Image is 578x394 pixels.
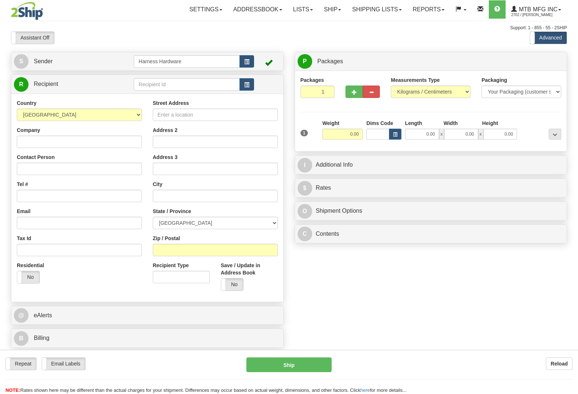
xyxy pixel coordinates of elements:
label: Contact Person [17,154,54,161]
span: 1 [301,130,308,136]
label: Email Labels [42,358,85,370]
a: Ship [318,0,347,19]
label: Height [482,120,498,127]
span: C [298,227,312,241]
button: Reload [546,357,573,370]
a: MTB MFG INC 2702 / [PERSON_NAME] [506,0,567,19]
label: Save / Update in Address Book [221,262,278,276]
a: S Sender [14,54,134,69]
span: @ [14,308,29,323]
a: CContents [298,227,564,242]
label: Residential [17,262,44,269]
label: Length [405,120,422,127]
a: R Recipient [14,77,121,92]
a: Reports [407,0,450,19]
label: Company [17,126,40,134]
span: Sender [34,58,53,64]
span: NOTE: [5,387,20,393]
span: R [14,77,29,92]
b: Reload [551,361,568,367]
label: City [153,181,162,188]
span: x [439,129,444,140]
span: O [298,204,312,219]
input: Sender Id [134,55,239,68]
span: I [298,158,312,173]
label: Tel # [17,181,28,188]
div: Support: 1 - 855 - 55 - 2SHIP [11,25,567,31]
label: Weight [322,120,339,127]
label: Street Address [153,99,189,107]
label: State / Province [153,208,191,215]
label: Dims Code [366,120,393,127]
a: P Packages [298,54,564,69]
input: Enter a location [153,109,278,121]
button: Ship [246,357,332,372]
label: Recipient Type [153,262,189,269]
a: $Rates [298,181,564,196]
label: Address 3 [153,154,178,161]
a: Addressbook [228,0,288,19]
label: Email [17,208,30,215]
span: Billing [34,335,49,341]
label: No [17,271,39,283]
label: Advanced [530,32,567,43]
span: B [14,331,29,346]
span: eAlerts [34,312,52,318]
a: IAdditional Info [298,158,564,173]
input: Recipient Id [134,78,239,91]
label: Measurements Type [391,76,440,84]
a: Settings [184,0,228,19]
label: Country [17,99,37,107]
label: Address 2 [153,126,178,134]
span: Recipient [34,81,58,87]
iframe: chat widget [561,160,577,234]
label: Packaging [481,76,507,84]
a: B Billing [14,331,281,346]
a: OShipment Options [298,204,564,219]
a: Lists [288,0,318,19]
a: Shipping lists [347,0,407,19]
label: Packages [301,76,324,84]
a: here [360,387,370,393]
label: Repeat [6,358,36,370]
span: x [478,129,483,140]
img: logo2702.jpg [11,2,43,20]
label: Tax Id [17,235,31,242]
span: S [14,54,29,69]
label: No [221,279,243,290]
a: @ eAlerts [14,308,281,323]
label: Assistant Off [11,32,54,43]
span: Packages [317,58,343,64]
label: Width [443,120,458,127]
span: P [298,54,312,69]
span: 2702 / [PERSON_NAME] [511,11,566,19]
span: MTB MFG INC [517,6,558,12]
div: ... [549,129,561,140]
span: $ [298,181,312,196]
label: Zip / Postal [153,235,180,242]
